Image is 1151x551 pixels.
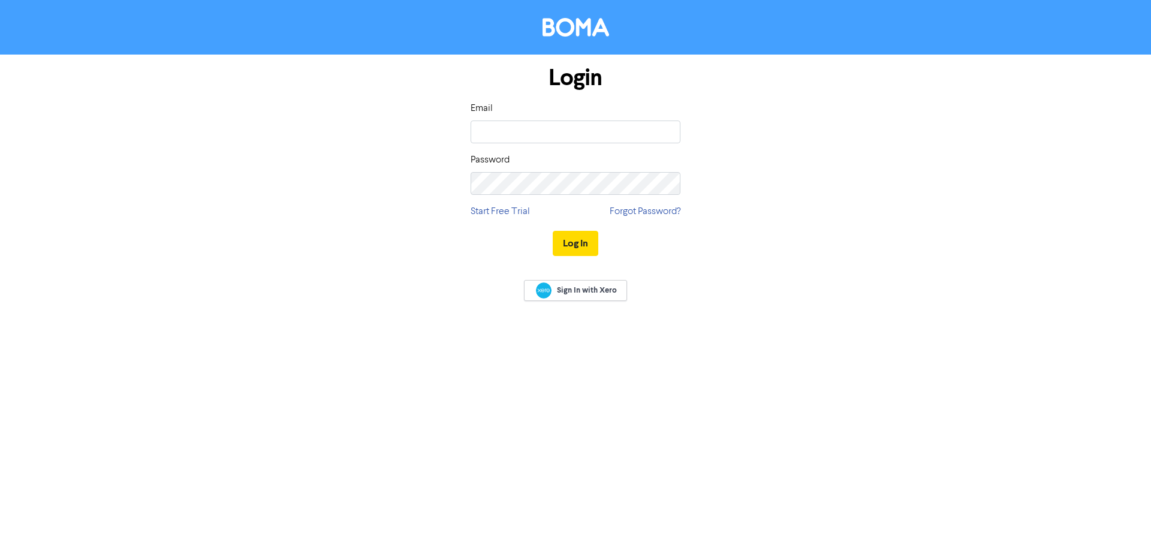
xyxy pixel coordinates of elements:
[536,282,552,299] img: Xero logo
[471,204,530,219] a: Start Free Trial
[610,204,680,219] a: Forgot Password?
[1091,493,1151,551] iframe: Chat Widget
[471,101,493,116] label: Email
[524,280,627,301] a: Sign In with Xero
[553,231,598,256] button: Log In
[471,153,510,167] label: Password
[557,285,617,296] span: Sign In with Xero
[543,18,609,37] img: BOMA Logo
[471,64,680,92] h1: Login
